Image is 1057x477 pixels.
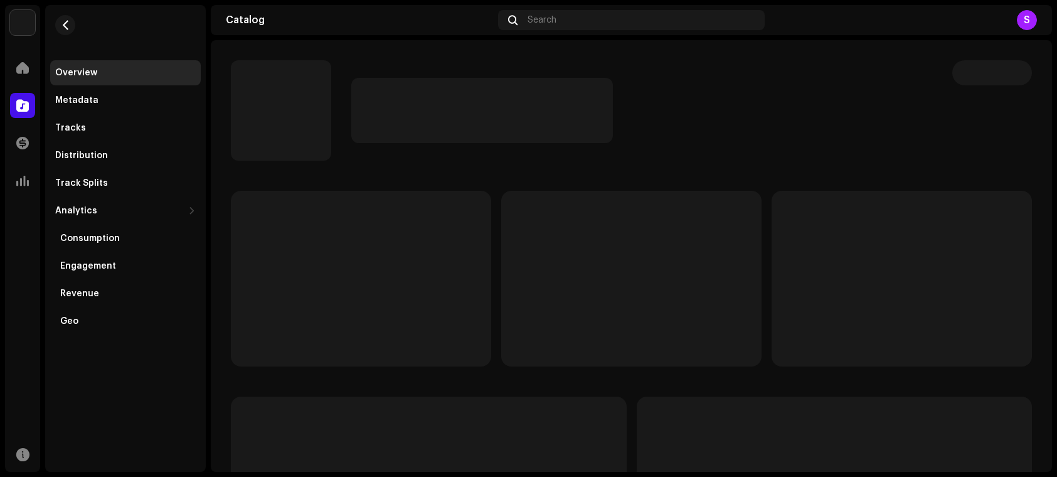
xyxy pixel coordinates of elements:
re-m-nav-dropdown: Analytics [50,198,201,334]
div: Tracks [55,123,86,133]
div: Engagement [60,261,116,271]
div: Consumption [60,233,120,244]
div: Geo [60,316,78,326]
re-m-nav-item: Metadata [50,88,201,113]
div: Overview [55,68,97,78]
re-m-nav-item: Overview [50,60,201,85]
div: Revenue [60,289,99,299]
re-m-nav-item: Geo [50,309,201,334]
div: Distribution [55,151,108,161]
img: 190830b2-3b53-4b0d-992c-d3620458de1d [10,10,35,35]
div: Metadata [55,95,98,105]
div: Analytics [55,206,97,216]
div: Catalog [226,15,493,25]
re-m-nav-item: Distribution [50,143,201,168]
div: Track Splits [55,178,108,188]
re-m-nav-item: Tracks [50,115,201,141]
re-m-nav-item: Track Splits [50,171,201,196]
re-m-nav-item: Revenue [50,281,201,306]
re-m-nav-item: Engagement [50,254,201,279]
span: Search [528,15,556,25]
div: S [1017,10,1037,30]
re-m-nav-item: Consumption [50,226,201,251]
